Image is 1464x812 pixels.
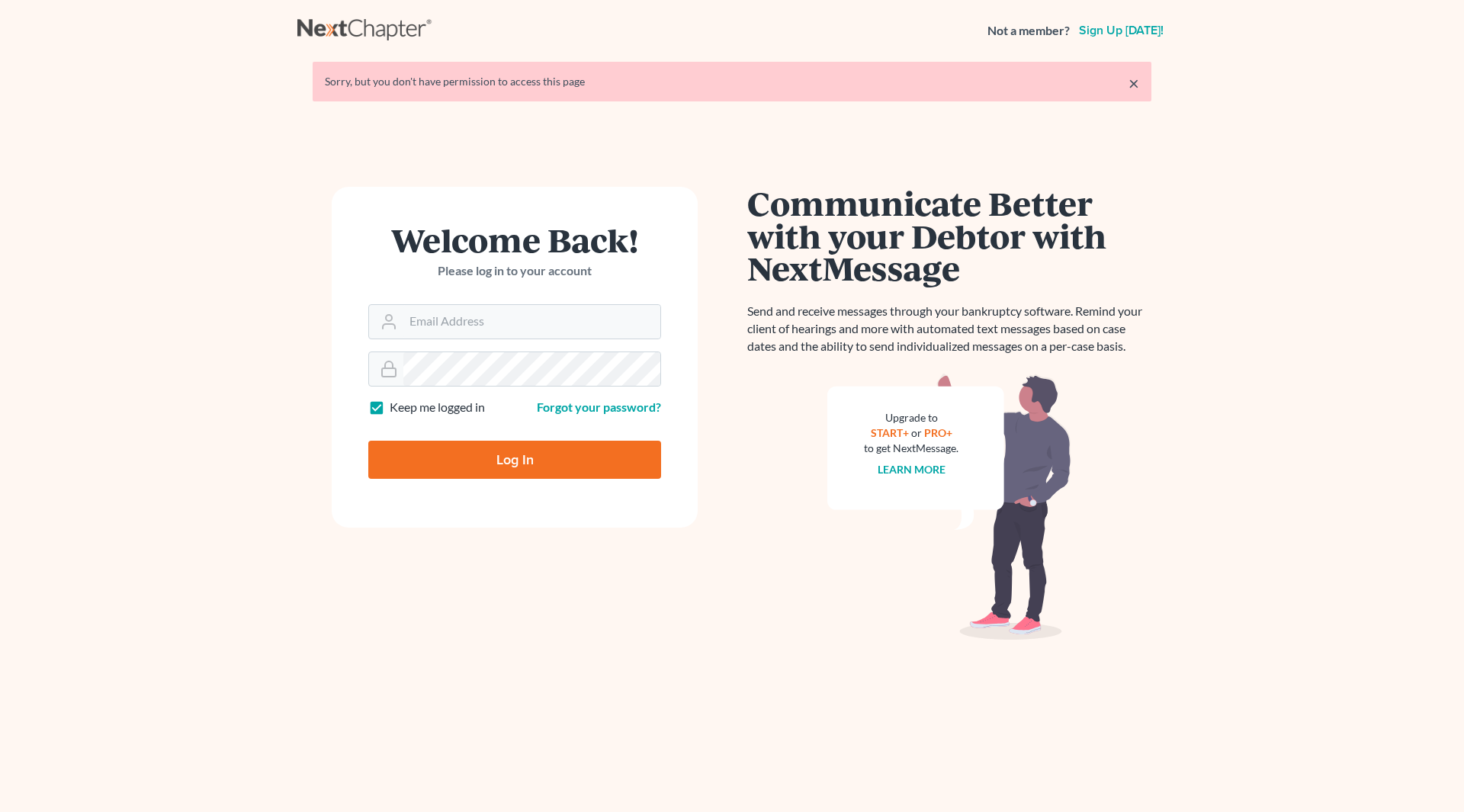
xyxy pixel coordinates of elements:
[871,426,909,439] a: START+
[924,426,952,439] a: PRO+
[911,426,922,439] span: or
[827,374,1071,640] img: nextmessage_bg-59042aed3d76b12b5cd301f8e5b87938c9018125f34e5fa2b7a6b67550977c72.svg
[390,399,485,416] label: Keep me logged in
[747,303,1151,355] p: Send and receive messages through your bankruptcy software. Remind your client of hearings and mo...
[878,463,945,476] a: Learn more
[403,305,660,339] input: Email Address
[368,441,661,479] input: Log In
[368,223,661,256] h1: Welcome Back!
[987,22,1070,40] strong: Not a member?
[325,74,1139,89] div: Sorry, but you don't have permission to access this page
[368,262,661,280] p: Please log in to your account
[864,441,958,456] div: to get NextMessage.
[1128,74,1139,92] a: ×
[537,400,661,414] a: Forgot your password?
[747,187,1151,284] h1: Communicate Better with your Debtor with NextMessage
[1076,24,1167,37] a: Sign up [DATE]!
[864,410,958,425] div: Upgrade to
